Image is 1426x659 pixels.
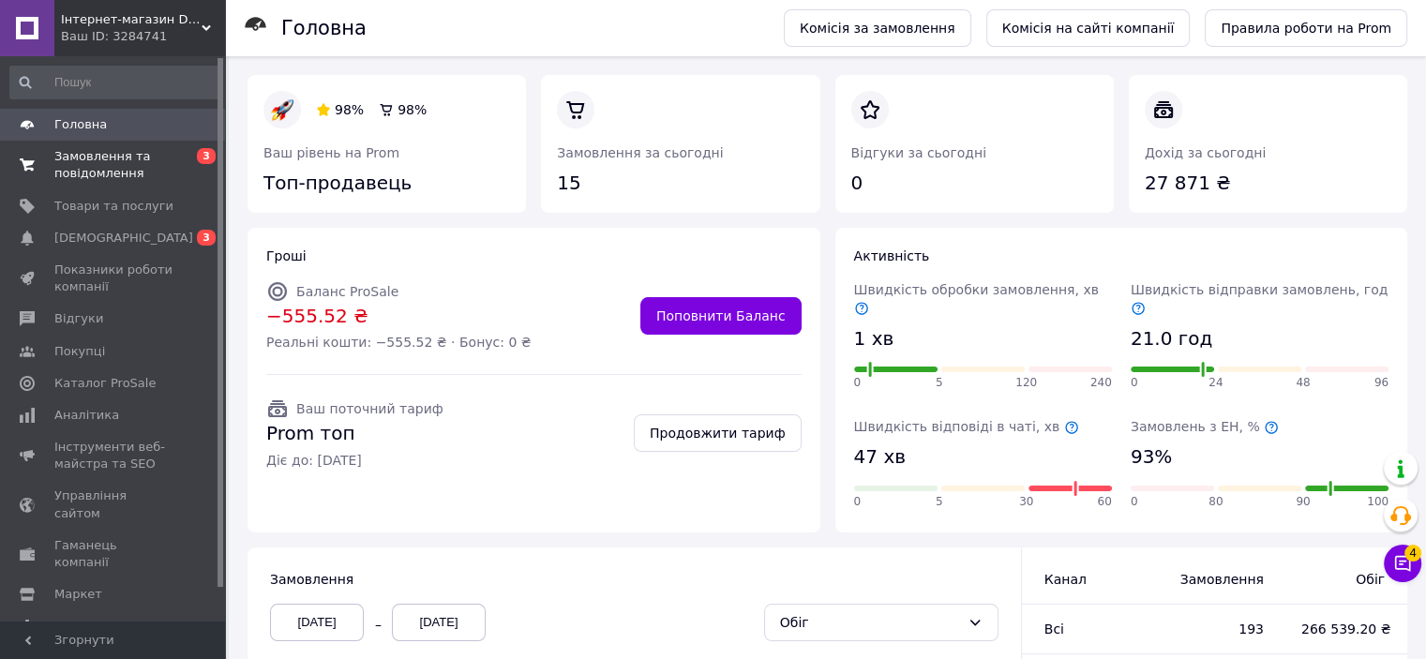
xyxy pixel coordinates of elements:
[54,487,173,521] span: Управління сайтом
[335,102,364,117] span: 98%
[1208,494,1223,510] span: 80
[1173,570,1264,589] span: Замовлення
[54,537,173,571] span: Гаманець компанії
[1173,620,1264,638] span: 193
[986,9,1191,47] a: Комісія на сайті компанії
[1090,375,1112,391] span: 240
[1131,325,1212,352] span: 21.0 год
[266,420,443,447] span: Prom топ
[54,375,156,392] span: Каталог ProSale
[392,604,486,641] div: [DATE]
[1367,494,1388,510] span: 100
[197,148,216,164] span: 3
[1404,545,1421,562] span: 4
[54,148,173,182] span: Замовлення та повідомлення
[54,262,173,295] span: Показники роботи компанії
[1384,545,1421,582] button: Чат з покупцем4
[854,282,1099,316] span: Швидкість обробки замовлення, хв
[854,419,1079,434] span: Швидкість відповіді в чаті, хв
[61,28,225,45] div: Ваш ID: 3284741
[1044,622,1064,637] span: Всi
[54,116,107,133] span: Головна
[296,401,443,416] span: Ваш поточний тариф
[54,230,193,247] span: [DEMOGRAPHIC_DATA]
[854,375,862,391] span: 0
[54,343,105,360] span: Покупці
[784,9,971,47] a: Комісія за замовлення
[266,333,532,352] span: Реальні кошти: −555.52 ₴ · Бонус: 0 ₴
[1301,570,1385,589] span: Обіг
[634,414,802,452] a: Продовжити тариф
[1131,419,1279,434] span: Замовлень з ЕН, %
[54,310,103,327] span: Відгуки
[296,284,398,299] span: Баланс ProSale
[1296,375,1310,391] span: 48
[1131,443,1172,471] span: 93%
[54,439,173,472] span: Інструменти веб-майстра та SEO
[854,325,894,352] span: 1 хв
[1374,375,1388,391] span: 96
[1301,620,1385,638] span: 266 539.20 ₴
[936,375,943,391] span: 5
[1296,494,1310,510] span: 90
[54,586,102,603] span: Маркет
[1015,375,1037,391] span: 120
[270,604,364,641] div: [DATE]
[266,248,307,263] span: Гроші
[398,102,427,117] span: 98%
[9,66,221,99] input: Пошук
[854,443,906,471] span: 47 хв
[1097,494,1111,510] span: 60
[270,572,353,587] span: Замовлення
[1131,494,1138,510] span: 0
[54,198,173,215] span: Товари та послуги
[197,230,216,246] span: 3
[1208,375,1223,391] span: 24
[780,612,960,633] div: Обіг
[54,618,150,635] span: Налаштування
[266,303,532,330] span: −555.52 ₴
[1044,572,1087,587] span: Канал
[266,451,443,470] span: Діє до: [DATE]
[61,11,202,28] span: Інтернет-магазин Dekordlatorta
[854,494,862,510] span: 0
[1019,494,1033,510] span: 30
[640,297,802,335] a: Поповнити Баланс
[854,248,930,263] span: Активність
[1205,9,1407,47] a: Правила роботи на Prom
[936,494,943,510] span: 5
[1131,375,1138,391] span: 0
[1131,282,1388,316] span: Швидкість відправки замовлень, год
[54,407,119,424] span: Аналітика
[281,17,367,39] h1: Головна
